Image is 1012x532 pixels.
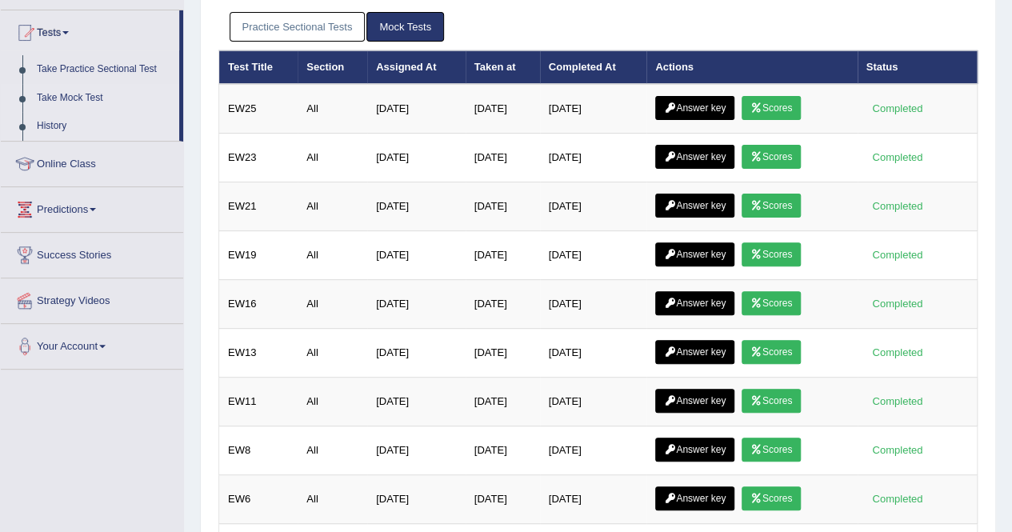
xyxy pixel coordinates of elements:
[30,84,179,113] a: Take Mock Test
[367,182,466,231] td: [DATE]
[540,134,647,182] td: [DATE]
[298,231,367,280] td: All
[866,198,929,214] div: Completed
[866,393,929,410] div: Completed
[540,475,647,524] td: [DATE]
[540,50,647,84] th: Completed At
[1,187,183,227] a: Predictions
[367,134,466,182] td: [DATE]
[742,438,801,462] a: Scores
[367,231,466,280] td: [DATE]
[540,231,647,280] td: [DATE]
[742,242,801,266] a: Scores
[655,96,734,120] a: Answer key
[655,438,734,462] a: Answer key
[866,295,929,312] div: Completed
[367,84,466,134] td: [DATE]
[367,329,466,378] td: [DATE]
[1,278,183,318] a: Strategy Videos
[30,112,179,141] a: History
[466,50,540,84] th: Taken at
[540,182,647,231] td: [DATE]
[466,231,540,280] td: [DATE]
[655,486,734,510] a: Answer key
[540,426,647,475] td: [DATE]
[298,378,367,426] td: All
[866,100,929,117] div: Completed
[219,231,298,280] td: EW19
[540,84,647,134] td: [DATE]
[30,55,179,84] a: Take Practice Sectional Test
[367,426,466,475] td: [DATE]
[298,50,367,84] th: Section
[466,182,540,231] td: [DATE]
[540,280,647,329] td: [DATE]
[466,280,540,329] td: [DATE]
[540,378,647,426] td: [DATE]
[466,329,540,378] td: [DATE]
[298,280,367,329] td: All
[742,340,801,364] a: Scores
[866,490,929,507] div: Completed
[1,233,183,273] a: Success Stories
[655,194,734,218] a: Answer key
[219,426,298,475] td: EW8
[298,134,367,182] td: All
[219,475,298,524] td: EW6
[366,12,444,42] a: Mock Tests
[466,378,540,426] td: [DATE]
[1,10,179,50] a: Tests
[655,145,734,169] a: Answer key
[866,246,929,263] div: Completed
[866,344,929,361] div: Completed
[219,50,298,84] th: Test Title
[298,84,367,134] td: All
[367,50,466,84] th: Assigned At
[742,486,801,510] a: Scores
[298,182,367,231] td: All
[655,340,734,364] a: Answer key
[298,475,367,524] td: All
[466,426,540,475] td: [DATE]
[219,182,298,231] td: EW21
[1,324,183,364] a: Your Account
[219,280,298,329] td: EW16
[367,475,466,524] td: [DATE]
[742,96,801,120] a: Scores
[466,475,540,524] td: [DATE]
[742,194,801,218] a: Scores
[742,145,801,169] a: Scores
[742,291,801,315] a: Scores
[540,329,647,378] td: [DATE]
[866,442,929,458] div: Completed
[219,378,298,426] td: EW11
[655,389,734,413] a: Answer key
[466,134,540,182] td: [DATE]
[646,50,857,84] th: Actions
[367,378,466,426] td: [DATE]
[1,142,183,182] a: Online Class
[655,242,734,266] a: Answer key
[655,291,734,315] a: Answer key
[219,84,298,134] td: EW25
[219,134,298,182] td: EW23
[230,12,366,42] a: Practice Sectional Tests
[858,50,978,84] th: Status
[742,389,801,413] a: Scores
[866,149,929,166] div: Completed
[298,426,367,475] td: All
[219,329,298,378] td: EW13
[367,280,466,329] td: [DATE]
[466,84,540,134] td: [DATE]
[298,329,367,378] td: All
